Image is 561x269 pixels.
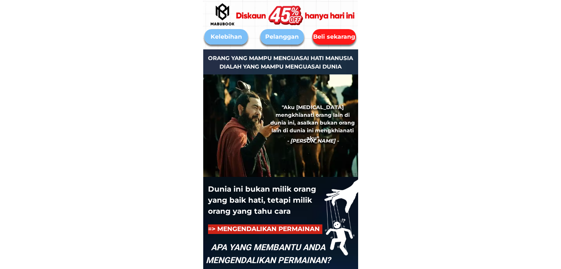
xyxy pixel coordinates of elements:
[260,32,304,41] div: Pelanggan
[208,224,322,234] h1: => MENGENDALIKAN PERMAINAN
[311,32,357,42] div: Beli sekarang
[204,32,248,41] div: Kelebihan
[270,137,355,145] h1: - [PERSON_NAME] -
[197,241,339,267] h1: APA YANG MEMBANTU ANDA MENGENDALIKAN PERMAINAN?
[270,104,355,142] h1: "Aku [MEDICAL_DATA] mengkhianati orang lain di dunia ini, asalkan bukan orang lain di dunia ini m...
[191,54,370,71] h1: ORANG YANG MAMPU MENGUASAI HATI MANUSIA DIALAH YANG MAMPU MENGUASAI DUNIA
[208,184,336,217] h1: Dunia ini bukan milik orang yang baik hati, tetapi milik orang yang tahu cara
